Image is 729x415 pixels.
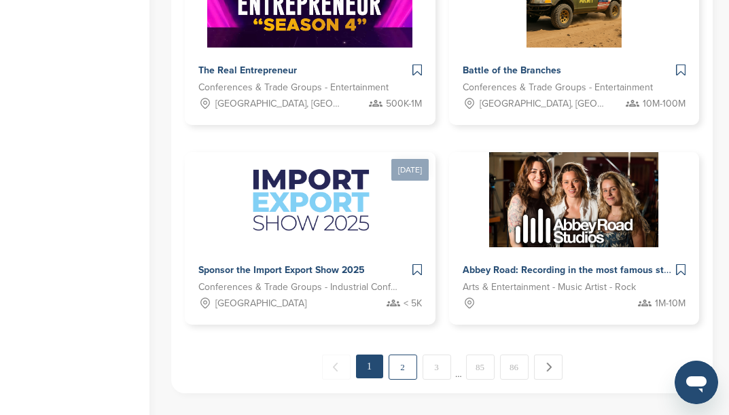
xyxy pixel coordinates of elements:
span: 10M-100M [643,96,686,111]
span: [GEOGRAPHIC_DATA], [GEOGRAPHIC_DATA], [US_STATE][GEOGRAPHIC_DATA], [GEOGRAPHIC_DATA], [GEOGRAPHIC... [480,96,608,111]
div: [DATE] [391,159,429,181]
a: Sponsorpitch & Abbey Road: Recording in the most famous studio Arts & Entertainment - Music Artis... [449,152,700,325]
span: [GEOGRAPHIC_DATA], [GEOGRAPHIC_DATA] [215,96,344,111]
span: ← Previous [322,355,351,380]
span: Conferences & Trade Groups - Entertainment [463,80,653,95]
span: < 5K [404,296,422,311]
span: [GEOGRAPHIC_DATA] [215,296,306,311]
img: Sponsorpitch & [237,152,383,247]
span: Arts & Entertainment - Music Artist - Rock [463,280,636,295]
em: 1 [356,355,383,378]
a: 86 [500,355,529,380]
a: Next → [534,355,563,380]
span: Sponsor the Import Export Show 2025 [198,264,365,276]
span: The Real Entrepreneur [198,65,297,76]
span: 500K-1M [386,96,422,111]
span: 1M-10M [655,296,686,311]
img: Sponsorpitch & [489,152,658,247]
span: Battle of the Branches [463,65,561,76]
iframe: Button to launch messaging window [675,361,718,404]
span: Conferences & Trade Groups - Industrial Conference [198,280,402,295]
a: 2 [389,355,417,380]
span: Abbey Road: Recording in the most famous studio [463,264,683,276]
span: Conferences & Trade Groups - Entertainment [198,80,389,95]
a: [DATE] Sponsorpitch & Sponsor the Import Export Show 2025 Conferences & Trade Groups - Industrial... [185,130,435,325]
a: 85 [466,355,495,380]
a: 3 [423,355,451,380]
span: … [455,355,462,379]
